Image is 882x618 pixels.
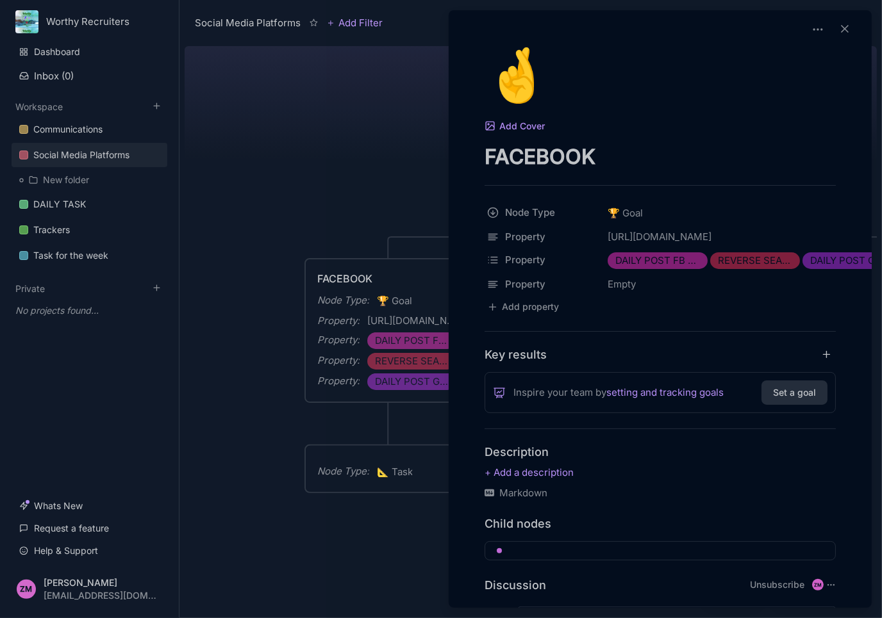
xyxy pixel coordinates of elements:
[485,121,545,133] button: Add Cover
[481,248,604,272] button: Property
[485,201,836,225] div: Node Type🏆Goal
[608,207,622,219] i: 🏆
[485,143,836,170] textarea: node title
[485,225,836,248] div: Property[URL][DOMAIN_NAME]
[485,485,836,501] div: Markdown
[812,579,824,590] div: ZM
[608,229,813,245] div: [URL][DOMAIN_NAME]
[821,348,836,361] button: add key result
[481,225,604,248] button: Property
[485,49,536,100] div: 🤞
[485,444,836,459] h4: Description
[750,579,804,590] button: Unsubscribe
[505,229,590,245] span: Property
[604,273,836,296] div: Empty
[485,347,547,362] h4: Key results
[608,206,643,221] span: Goal
[481,273,604,296] button: Property
[485,516,551,531] h4: Child nodes
[485,578,546,592] h4: Discussion
[485,248,836,273] div: PropertyDAILY POST FB PAGEREVERSE SEARCHDAILY POST GROUP PAGES
[513,385,724,400] span: Inspire your team by
[761,380,828,405] button: Set a goal
[505,205,590,220] span: Node Type
[615,253,700,268] span: DAILY POST FB PAGE
[505,252,590,268] span: Property
[485,298,562,316] button: Add property
[718,253,792,268] span: REVERSE SEARCH
[481,201,604,224] button: Node Type
[606,385,724,400] a: setting and tracking goals
[485,273,836,296] div: PropertyEmpty
[505,277,590,292] span: Property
